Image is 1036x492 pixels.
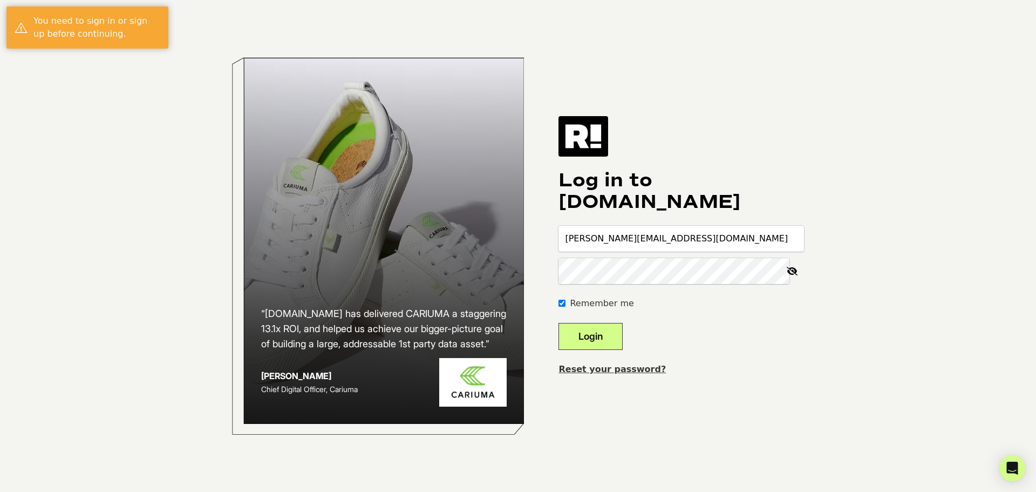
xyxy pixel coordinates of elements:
[261,306,507,352] h2: “[DOMAIN_NAME] has delivered CARIUMA a staggering 13.1x ROI, and helped us achieve our bigger-pic...
[558,116,608,156] img: Retention.com
[558,364,666,374] a: Reset your password?
[558,226,804,252] input: Email
[999,455,1025,481] div: Open Intercom Messenger
[261,385,358,394] span: Chief Digital Officer, Cariuma
[33,15,160,41] div: You need to sign in or sign up before continuing.
[570,297,633,310] label: Remember me
[439,358,507,407] img: Cariuma
[558,170,804,213] h1: Log in to [DOMAIN_NAME]
[261,370,331,381] strong: [PERSON_NAME]
[558,323,623,350] button: Login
